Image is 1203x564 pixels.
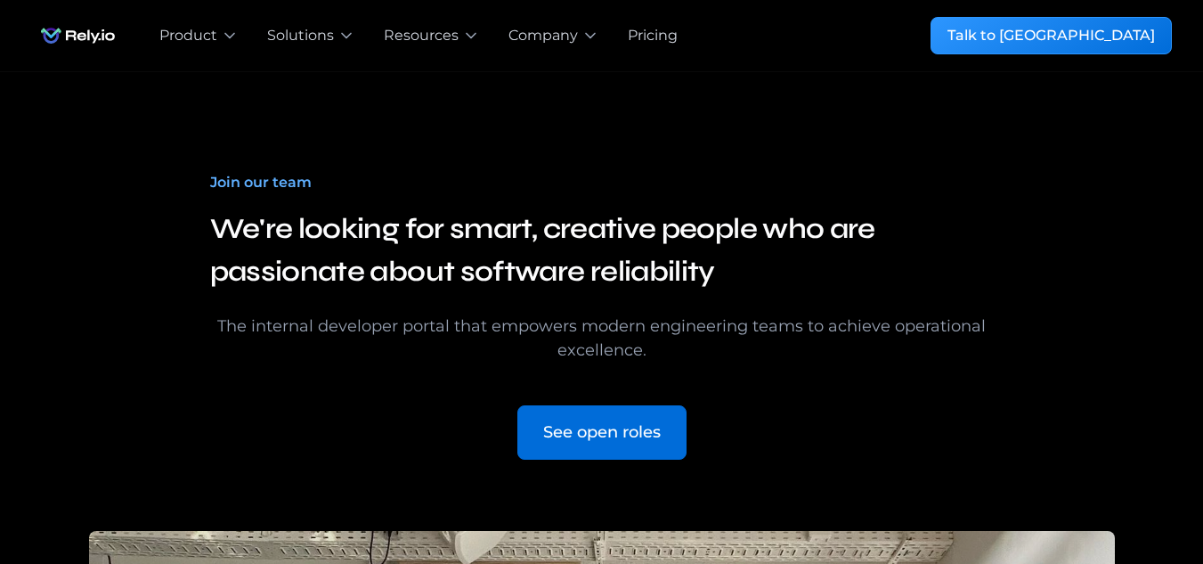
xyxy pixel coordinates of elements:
[517,405,687,460] a: See open roles
[32,18,124,53] img: Rely.io logo
[508,25,578,46] div: Company
[210,315,994,363] div: The internal developer portal that empowers modern engineering teams to achieve operational excel...
[384,25,459,46] div: Resources
[159,25,217,46] div: Product
[210,172,312,193] div: Join our team
[267,25,334,46] div: Solutions
[931,17,1172,54] a: Talk to [GEOGRAPHIC_DATA]
[543,421,661,445] div: See open roles
[32,18,124,53] a: home
[947,25,1155,46] div: Talk to [GEOGRAPHIC_DATA]
[628,25,678,46] a: Pricing
[210,208,994,293] h3: We're looking for smart, creative people who are passionate about software reliability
